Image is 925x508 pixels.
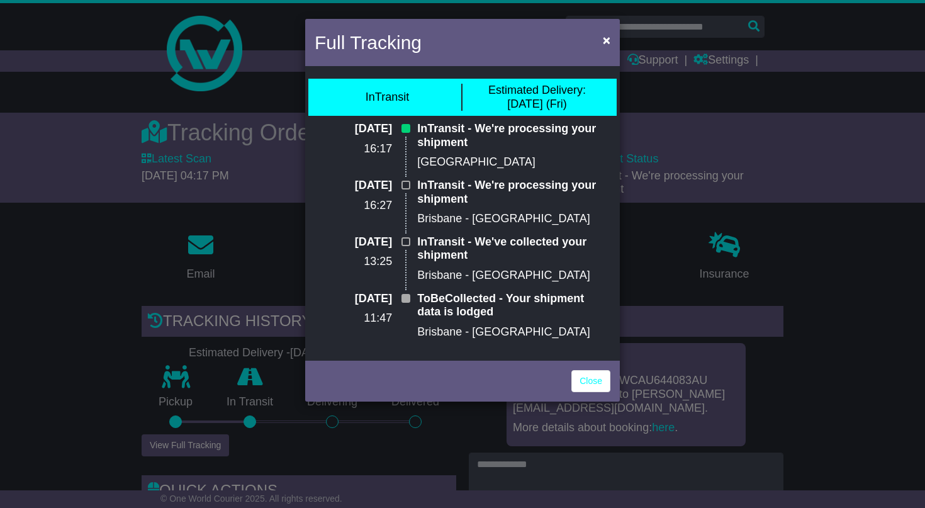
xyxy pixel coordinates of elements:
[315,312,392,325] p: 11:47
[315,142,392,156] p: 16:17
[315,122,392,136] p: [DATE]
[417,155,610,169] p: [GEOGRAPHIC_DATA]
[417,292,610,319] p: ToBeCollected - Your shipment data is lodged
[571,370,610,392] a: Close
[488,84,586,111] div: [DATE] (Fri)
[417,122,610,149] p: InTransit - We're processing your shipment
[417,325,610,339] p: Brisbane - [GEOGRAPHIC_DATA]
[417,269,610,283] p: Brisbane - [GEOGRAPHIC_DATA]
[417,235,610,262] p: InTransit - We've collected your shipment
[603,33,610,47] span: ×
[315,292,392,306] p: [DATE]
[315,179,392,193] p: [DATE]
[315,255,392,269] p: 13:25
[417,212,610,226] p: Brisbane - [GEOGRAPHIC_DATA]
[315,199,392,213] p: 16:27
[597,27,617,53] button: Close
[315,235,392,249] p: [DATE]
[366,91,409,104] div: InTransit
[315,28,422,57] h4: Full Tracking
[488,84,586,96] span: Estimated Delivery:
[417,179,610,206] p: InTransit - We're processing your shipment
